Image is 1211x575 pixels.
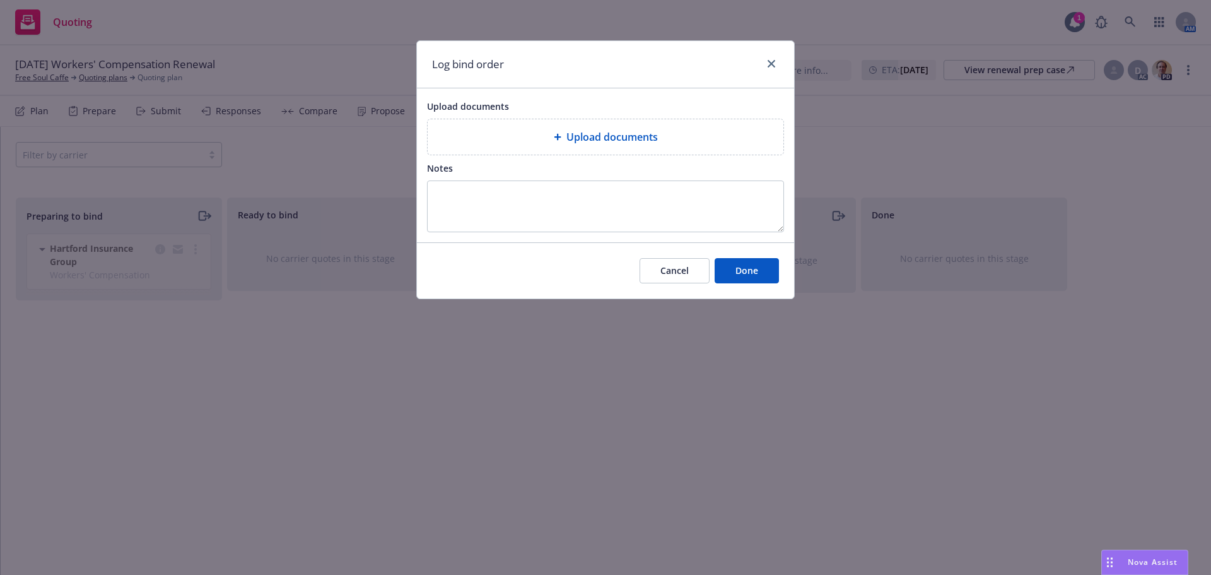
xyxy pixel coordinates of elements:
span: Upload documents [427,100,509,112]
div: Upload documents [427,119,784,155]
h1: Log bind order [432,56,504,73]
a: close [764,56,779,71]
button: Cancel [640,258,710,283]
button: Nova Assist [1101,550,1188,575]
span: Cancel [660,264,689,276]
div: Drag to move [1102,550,1118,574]
button: Done [715,258,779,283]
span: Nova Assist [1128,557,1178,567]
span: Upload documents [566,129,658,145]
span: Done [735,264,758,276]
span: Notes [427,162,453,174]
